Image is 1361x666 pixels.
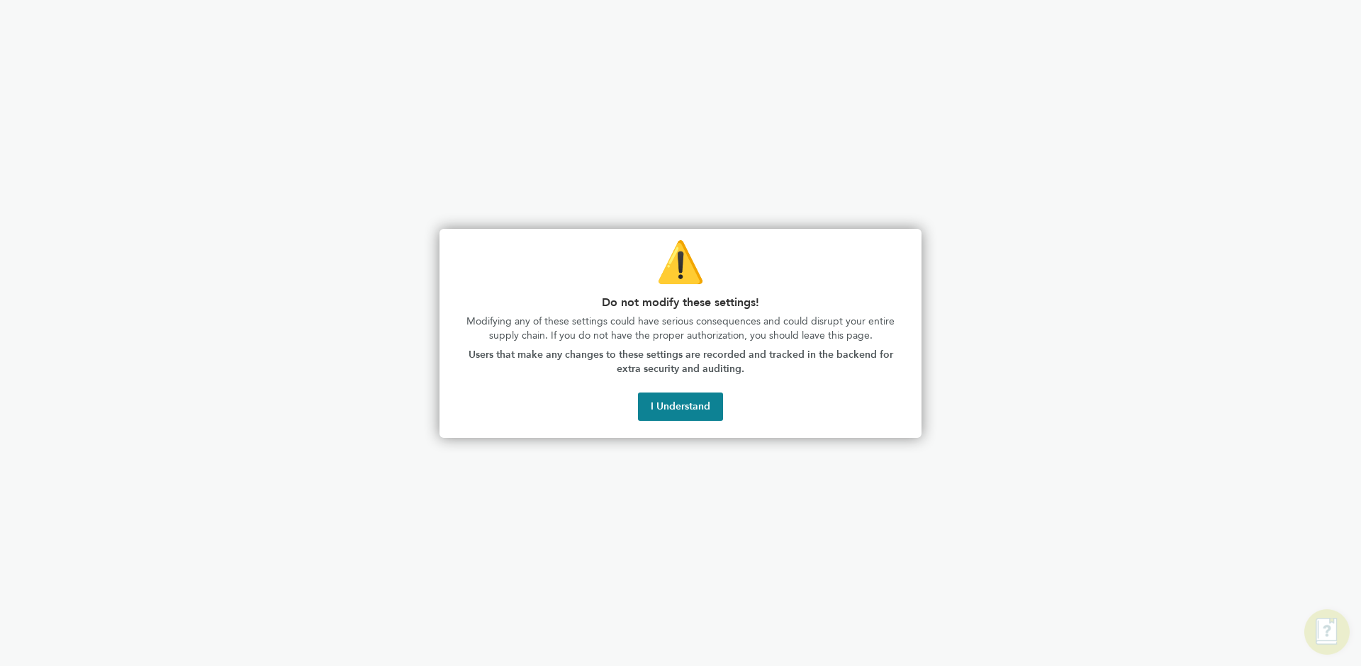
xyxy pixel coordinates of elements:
strong: Users that make any changes to these settings are recorded and tracked in the backend for extra s... [469,349,896,375]
p: Do not modify these settings! [457,295,904,309]
p: Modifying any of these settings could have serious consequences and could disrupt your entire sup... [457,315,904,342]
button: I Understand [638,393,723,421]
div: Do not modify these settings! [439,229,922,439]
p: ⚠️ [457,235,904,290]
